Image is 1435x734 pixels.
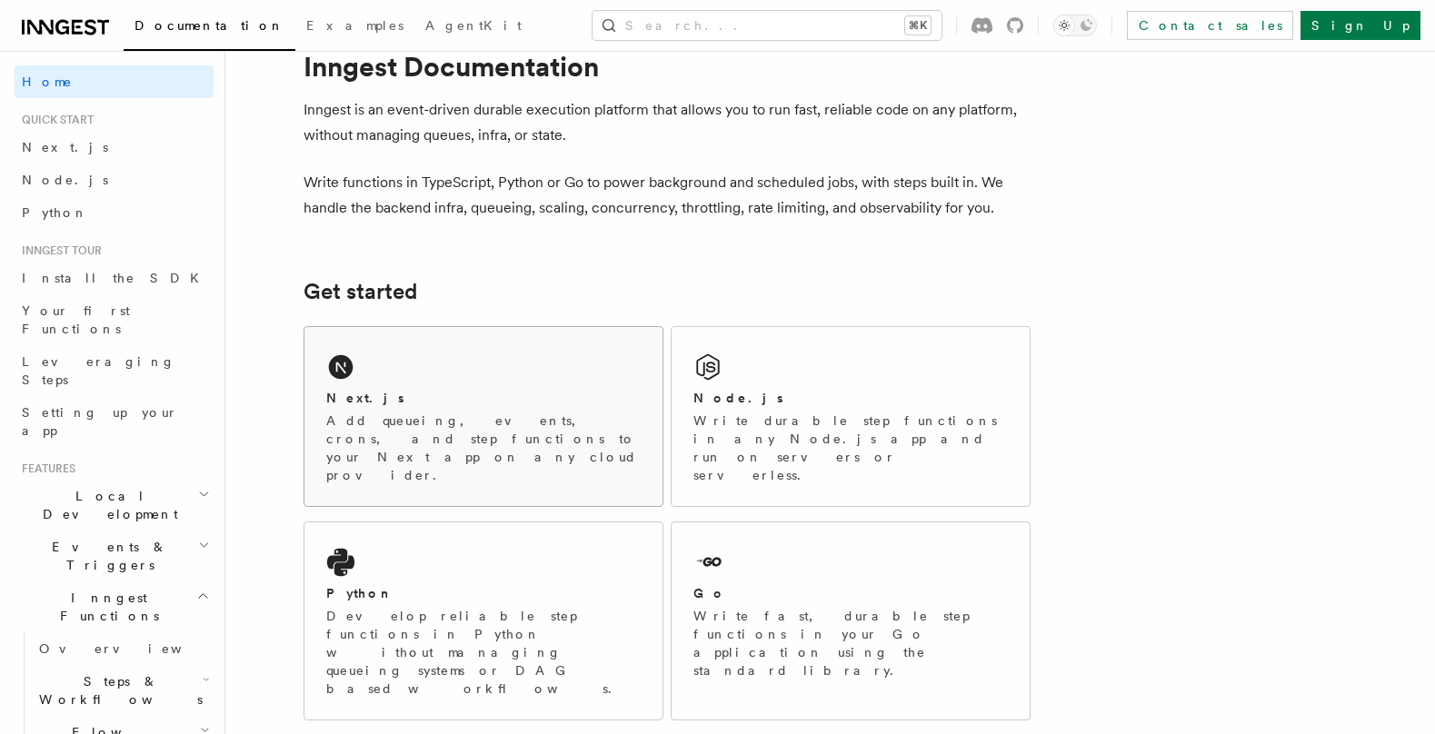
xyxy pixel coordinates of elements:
a: Python [15,196,214,229]
span: Documentation [135,18,284,33]
button: Events & Triggers [15,531,214,581]
span: Setting up your app [22,405,178,438]
a: GoWrite fast, durable step functions in your Go application using the standard library. [671,521,1031,720]
span: Features [15,461,75,476]
span: Home [22,73,73,91]
span: Local Development [15,487,198,523]
span: Python [22,205,88,220]
p: Inngest is an event-driven durable execution platform that allows you to run fast, reliable code ... [304,97,1031,148]
a: AgentKit [414,5,533,49]
p: Write fast, durable step functions in your Go application using the standard library. [693,607,1008,679]
span: Inngest Functions [15,589,196,625]
button: Local Development [15,480,214,531]
a: Your first Functions [15,294,214,345]
a: Install the SDK [15,262,214,294]
h2: Python [326,584,394,602]
button: Steps & Workflows [32,665,214,716]
a: Setting up your app [15,396,214,447]
h2: Next.js [326,389,404,407]
span: Inngest tour [15,243,102,258]
span: Examples [306,18,404,33]
a: Node.js [15,164,214,196]
a: Next.jsAdd queueing, events, crons, and step functions to your Next app on any cloud provider. [304,326,663,507]
span: Overview [39,641,226,656]
a: PythonDevelop reliable step functions in Python without managing queueing systems or DAG based wo... [304,521,663,720]
span: Leveraging Steps [22,354,175,387]
span: Steps & Workflows [32,672,203,709]
a: Leveraging Steps [15,345,214,396]
span: Next.js [22,140,108,154]
p: Develop reliable step functions in Python without managing queueing systems or DAG based workflows. [326,607,641,698]
button: Toggle dark mode [1053,15,1097,36]
p: Add queueing, events, crons, and step functions to your Next app on any cloud provider. [326,412,641,484]
a: Home [15,65,214,98]
span: AgentKit [425,18,522,33]
button: Search...⌘K [593,11,942,40]
a: Next.js [15,131,214,164]
a: Contact sales [1127,11,1293,40]
p: Write durable step functions in any Node.js app and run on servers or serverless. [693,412,1008,484]
span: Quick start [15,113,94,127]
h2: Go [693,584,726,602]
a: Sign Up [1300,11,1420,40]
span: Install the SDK [22,271,210,285]
kbd: ⌘K [905,16,931,35]
a: Overview [32,632,214,665]
a: Node.jsWrite durable step functions in any Node.js app and run on servers or serverless. [671,326,1031,507]
a: Get started [304,279,417,304]
p: Write functions in TypeScript, Python or Go to power background and scheduled jobs, with steps bu... [304,170,1031,221]
span: Events & Triggers [15,538,198,574]
span: Your first Functions [22,303,130,336]
a: Examples [295,5,414,49]
h1: Inngest Documentation [304,50,1031,83]
h2: Node.js [693,389,783,407]
span: Node.js [22,173,108,187]
button: Inngest Functions [15,581,214,632]
a: Documentation [124,5,295,51]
